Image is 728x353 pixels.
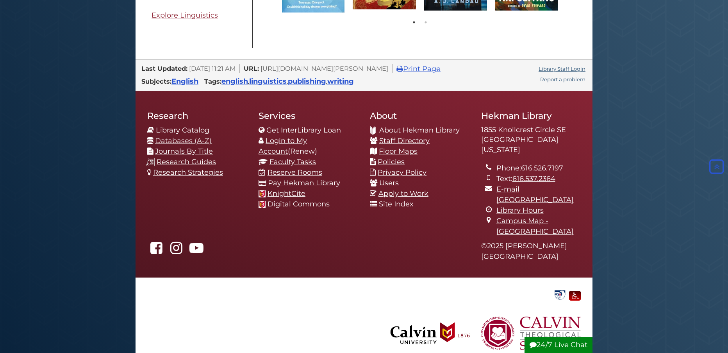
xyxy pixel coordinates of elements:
span: , , , [221,79,354,85]
a: Faculty Tasks [269,158,316,166]
img: Government Documents Federal Depository Library [553,289,567,301]
img: Calvin favicon logo [259,190,266,197]
img: Disability Assistance [569,289,581,301]
span: URL: [244,65,259,72]
h2: Services [259,110,358,121]
img: Calvin favicon logo [259,201,266,208]
a: Back to Top [707,162,726,171]
a: writing [327,77,354,86]
a: Get InterLibrary Loan [266,126,341,134]
a: Floor Maps [379,147,418,156]
a: Policies [378,158,405,166]
a: linguistics [249,77,287,86]
button: 24/7 Live Chat [525,337,592,353]
span: Last Updated: [141,65,187,72]
span: [DATE] 11:21 AM [189,65,236,72]
a: Report a problem [540,76,585,82]
h2: About [370,110,469,121]
span: Tags: [204,77,221,85]
a: 616.537.2364 [512,174,555,183]
img: research-guides-icon-white_37x37.png [146,158,155,166]
button: 1 of 2 [410,18,418,26]
i: Print Page [396,65,403,72]
a: Hekman Library on YouTube [187,246,205,255]
a: Digital Commons [268,200,330,208]
a: Site Index [379,200,414,208]
a: english [221,77,248,86]
a: Hekman Library on Facebook [147,246,165,255]
button: 2 of 2 [422,18,430,26]
span: Explore Linguistics [152,11,218,20]
a: Reserve Rooms [268,168,322,177]
li: Text: [496,174,581,184]
a: Login to My Account [259,136,307,156]
a: Library Hours [496,206,544,215]
a: Apply to Work [378,189,428,198]
address: 1855 Knollcrest Circle SE [GEOGRAPHIC_DATA][US_STATE] [481,125,581,155]
a: KnightCite [268,189,305,198]
a: Print Page [396,65,441,73]
a: Users [379,179,399,187]
a: Library Staff Login [539,66,585,72]
a: hekmanlibrary on Instagram [167,246,185,255]
a: Campus Map - [GEOGRAPHIC_DATA] [496,217,574,236]
span: [URL][DOMAIN_NAME][PERSON_NAME] [261,65,388,72]
a: Privacy Policy [378,168,426,177]
a: English [171,77,198,86]
a: About Hekman Library [379,126,460,134]
a: Staff Directory [379,136,430,145]
a: Journals By Title [155,147,213,156]
a: Research Guides [157,158,216,166]
li: Phone: [496,163,581,174]
p: © 2025 [PERSON_NAME][GEOGRAPHIC_DATA] [481,241,581,262]
a: Databases (A-Z) [155,136,212,145]
a: Research Strategies [153,168,223,177]
a: Pay Hekman Library [268,179,340,187]
a: 616.526.7197 [521,164,563,172]
h2: Hekman Library [481,110,581,121]
a: Explore Linguistics [147,7,246,24]
a: publishing [288,77,326,86]
li: (Renew) [259,136,358,157]
a: Government Documents Federal Depository Library [553,290,567,299]
a: Library Catalog [156,126,209,134]
a: Disability Assistance [569,290,581,299]
a: E-mail [GEOGRAPHIC_DATA] [496,185,574,204]
span: Subjects: [141,77,171,85]
h2: Research [147,110,247,121]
